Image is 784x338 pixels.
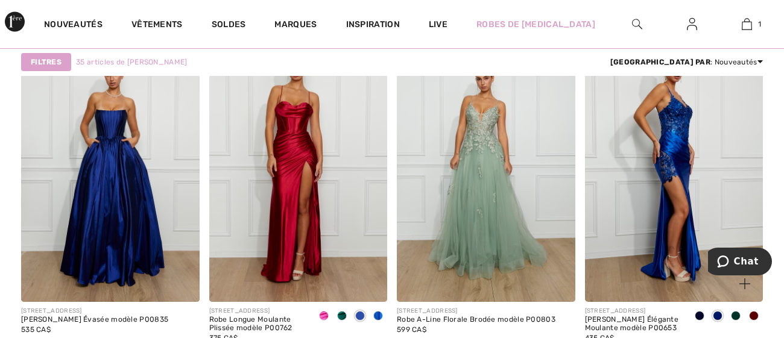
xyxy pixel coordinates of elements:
[727,307,745,327] div: Emerald
[209,35,388,302] img: Robe Longue Moulante Plissée modèle P00762. Noir
[21,35,200,302] img: Robe Bustier Évasée modèle P00835. Marine
[315,307,333,327] div: Fuchsia
[758,19,761,30] span: 1
[5,10,25,34] img: 1ère Avenue
[708,248,772,278] iframe: Ouvre un widget dans lequel vous pouvez chatter avec l’un de nos agents
[44,19,103,32] a: Nouveautés
[351,307,369,327] div: Burgundy
[346,19,400,32] span: Inspiration
[212,19,246,32] a: Soldes
[209,316,306,333] div: Robe Longue Moulante Plissée modèle P00762
[76,57,187,67] span: 35 articles de [PERSON_NAME]
[209,307,306,316] div: [STREET_ADDRESS]
[677,17,707,32] a: Se connecter
[709,307,727,327] div: Royal
[610,57,763,67] div: : Nouveautés
[585,307,681,316] div: [STREET_ADDRESS]
[585,316,681,333] div: [PERSON_NAME] Élégante Moulante modèle P00653
[333,307,351,327] div: Emerald
[691,307,709,327] div: Navy
[397,325,426,334] span: 599 CA$
[476,18,595,31] a: Robes de [MEDICAL_DATA]
[745,307,763,327] div: Deep red
[429,18,447,31] a: Live
[397,316,555,324] div: Robe A-Line Florale Brodée modèle P00803
[131,19,183,32] a: Vêtements
[610,58,710,66] strong: [GEOGRAPHIC_DATA] par
[742,17,752,31] img: Mon panier
[21,307,168,316] div: [STREET_ADDRESS]
[274,19,317,32] a: Marques
[21,325,51,334] span: 535 CA$
[397,35,575,302] img: Robe A-Line Florale Brodée modèle P00803. Sage green
[585,35,763,302] a: Robe Longue Élégante Moulante modèle P00653. Marine
[739,278,750,289] img: plus_v2.svg
[21,316,168,324] div: [PERSON_NAME] Évasée modèle P00835
[720,17,774,31] a: 1
[687,17,697,31] img: Mes infos
[397,307,555,316] div: [STREET_ADDRESS]
[31,57,62,67] strong: Filtres
[632,17,642,31] img: recherche
[369,307,387,327] div: Royal blue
